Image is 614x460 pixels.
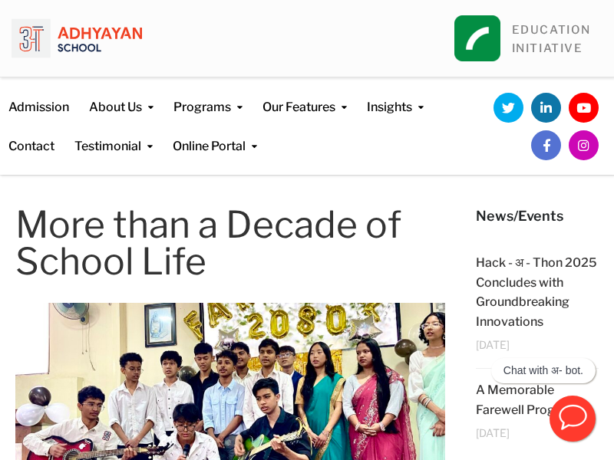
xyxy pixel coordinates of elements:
[476,206,599,226] h5: News/Events
[476,255,597,329] a: Hack - अ - Thon 2025 Concludes with Groundbreaking Innovations
[12,11,142,65] img: logo
[503,364,583,377] p: Chat with अ- bot.
[8,117,54,156] a: Contact
[476,339,510,350] span: [DATE]
[89,77,153,117] a: About Us
[74,117,153,156] a: Testimonial
[476,427,510,439] span: [DATE]
[8,77,69,117] a: Admission
[173,117,257,156] a: Online Portal
[512,23,591,55] a: EDUCATIONINITIATIVE
[454,15,500,61] img: square_leapfrog
[476,383,578,417] a: A Memorable Farewell Program
[15,206,445,280] h1: More than a Decade of School Life
[262,77,347,117] a: Our Features
[367,77,424,117] a: Insights
[173,77,243,117] a: Programs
